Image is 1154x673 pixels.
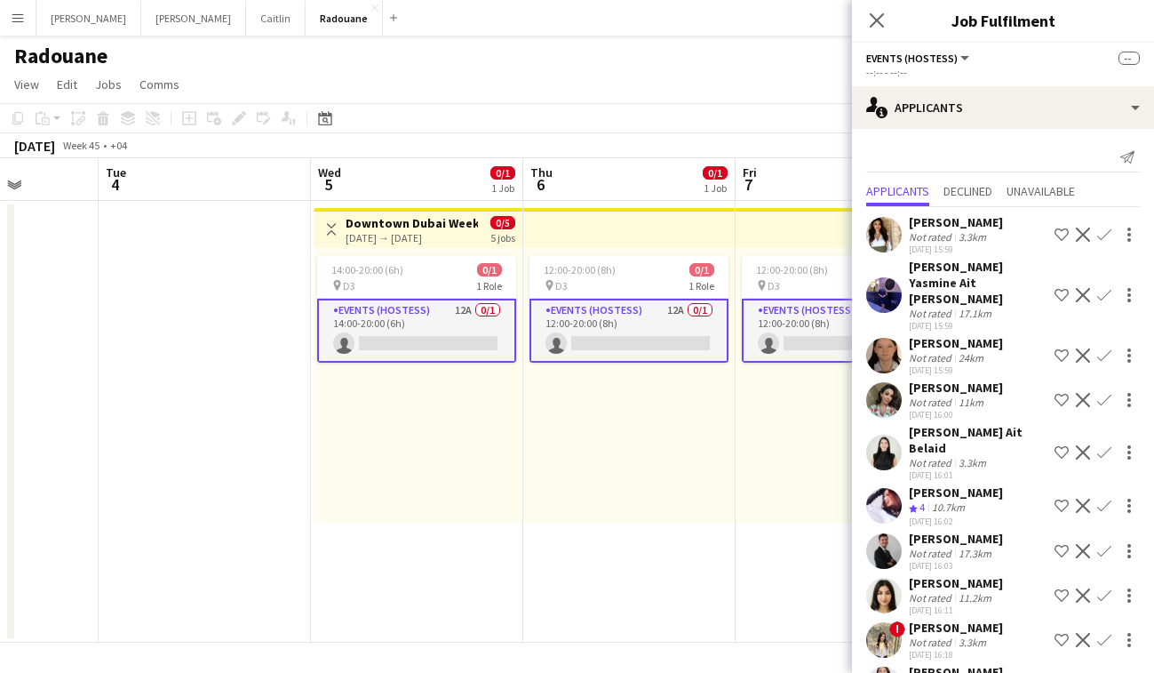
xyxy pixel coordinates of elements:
span: D3 [768,279,780,292]
span: Thu [530,164,553,180]
a: Edit [50,73,84,96]
span: 5 [315,174,341,195]
span: Events (Hostess) [866,52,958,65]
app-card-role: Events (Hostess)12A0/112:00-20:00 (8h) [742,299,941,363]
span: D3 [343,279,355,292]
div: Not rated [909,591,955,605]
span: Fri [743,164,757,180]
a: Comms [132,73,187,96]
div: [PERSON_NAME] [909,214,1003,230]
div: Not rated [909,547,955,560]
app-card-role: Events (Hostess)12A0/112:00-20:00 (8h) [529,299,728,363]
span: 4 [103,174,126,195]
div: 3.3km [955,456,990,469]
div: 24km [955,351,987,365]
span: Tue [106,164,126,180]
div: 5 jobs [490,229,515,244]
span: 1 Role [688,279,714,292]
button: Events (Hostess) [866,52,972,65]
span: -- [1118,52,1140,65]
app-job-card: 12:00-20:00 (8h)0/1 D31 RoleEvents (Hostess)12A0/112:00-20:00 (8h) [742,256,941,363]
span: D3 [555,279,568,292]
span: Unavailable [1007,185,1075,197]
a: Jobs [88,73,129,96]
div: [PERSON_NAME] [909,575,1003,591]
div: [DATE] 16:03 [909,560,1003,572]
span: Wed [318,164,341,180]
span: 0/1 [689,263,714,276]
a: View [7,73,46,96]
button: Radouane [306,1,383,36]
div: Applicants [852,86,1154,129]
div: [PERSON_NAME] [909,620,1003,636]
div: 11.2km [955,591,995,605]
button: [PERSON_NAME] [36,1,141,36]
div: [PERSON_NAME] [909,335,1003,351]
div: +04 [110,139,127,152]
div: [PERSON_NAME] [909,485,1003,501]
div: [PERSON_NAME] [909,380,1003,396]
span: Week 45 [59,139,103,152]
span: Applicants [866,185,929,197]
span: 6 [528,174,553,195]
span: 4 [919,501,925,514]
div: Not rated [909,230,955,244]
div: 11km [955,396,987,409]
app-job-card: 12:00-20:00 (8h)0/1 D31 RoleEvents (Hostess)12A0/112:00-20:00 (8h) [529,256,728,363]
span: 12:00-20:00 (8h) [544,263,616,276]
div: [DATE] 16:11 [909,605,1003,616]
div: 1 Job [704,181,727,195]
span: 0/1 [703,166,728,180]
span: 0/1 [490,166,515,180]
div: [DATE] 15:59 [909,244,1003,255]
div: [PERSON_NAME] Ait Belaid [909,424,1047,456]
div: [PERSON_NAME] Yasmine Ait [PERSON_NAME] [909,259,1047,307]
div: 17.3km [955,547,995,560]
div: [DATE] [14,137,55,155]
span: View [14,76,39,92]
span: Jobs [95,76,122,92]
span: 1 Role [476,279,502,292]
h3: Downtown Dubai Week [346,215,478,231]
span: 0/5 [490,216,515,229]
span: ! [889,621,905,637]
div: [DATE] 16:01 [909,469,1047,481]
div: 10.7km [928,501,968,516]
button: [PERSON_NAME] [141,1,246,36]
div: 17.1km [955,307,995,320]
div: 1 Job [491,181,514,195]
div: Not rated [909,396,955,409]
span: Declined [943,185,992,197]
h3: Job Fulfilment [852,9,1154,32]
app-job-card: 14:00-20:00 (6h)0/1 D31 RoleEvents (Hostess)12A0/114:00-20:00 (6h) [317,256,516,363]
span: 7 [740,174,757,195]
app-card-role: Events (Hostess)12A0/114:00-20:00 (6h) [317,299,516,363]
div: 3.3km [955,230,990,244]
span: Edit [57,76,77,92]
div: Not rated [909,456,955,469]
div: [DATE] 16:18 [909,649,1003,661]
span: 12:00-20:00 (8h) [756,263,828,276]
div: [PERSON_NAME] [909,531,1003,547]
div: [DATE] 15:59 [909,320,1047,332]
div: Not rated [909,636,955,649]
span: 0/1 [477,263,502,276]
span: 14:00-20:00 (6h) [331,263,403,276]
div: [DATE] 16:02 [909,516,1003,527]
div: [DATE] → [DATE] [346,231,478,244]
div: [DATE] 15:59 [909,365,1003,376]
span: Comms [139,76,179,92]
button: Caitlin [246,1,306,36]
div: Not rated [909,307,955,320]
h1: Radouane [14,43,107,69]
div: [DATE] 16:00 [909,409,1003,421]
div: 3.3km [955,636,990,649]
div: Not rated [909,351,955,365]
div: --:-- - --:-- [866,66,1140,79]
